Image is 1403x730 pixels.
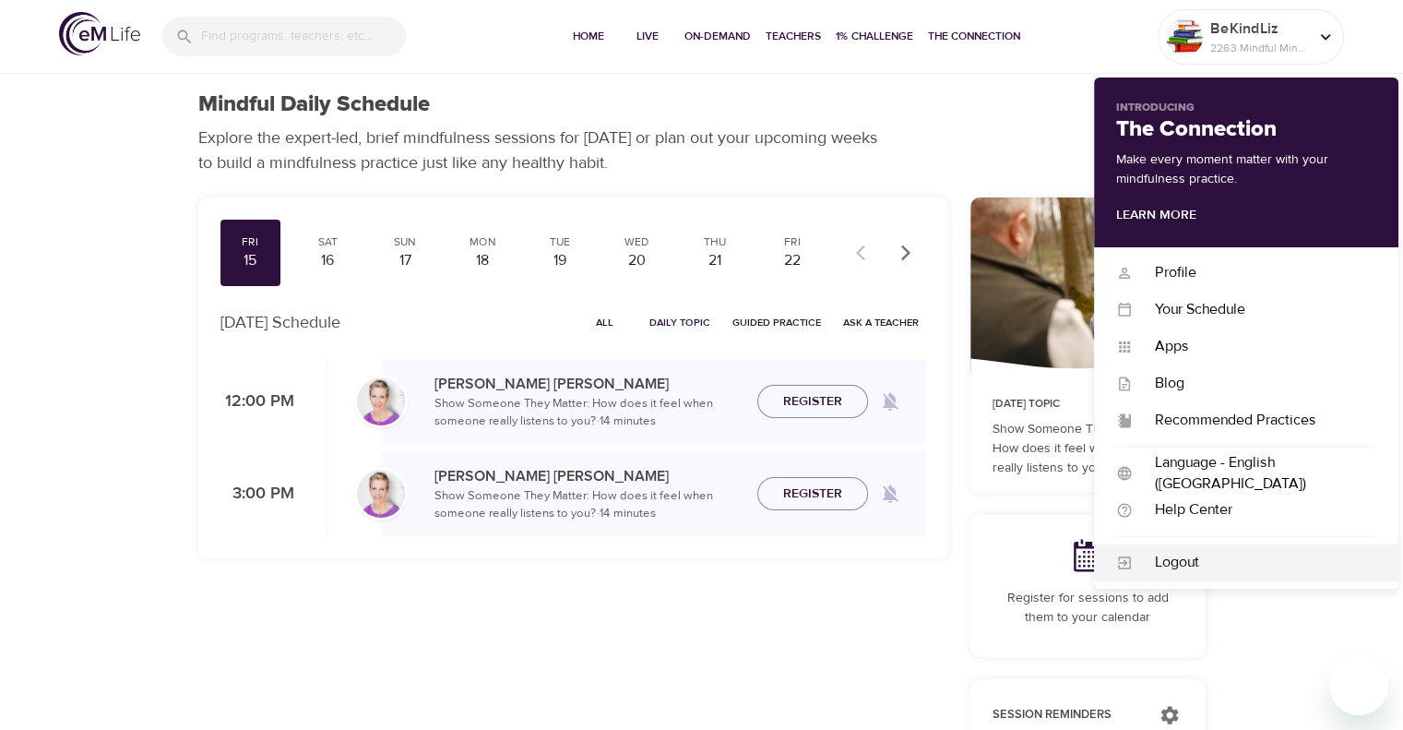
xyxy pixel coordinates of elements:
div: 15 [228,250,274,271]
div: Fri [228,234,274,250]
p: 12:00 PM [220,389,294,414]
img: Remy Sharp [1166,18,1203,55]
img: logo [59,12,140,55]
div: Recommended Practices [1133,410,1376,431]
iframe: Button to launch messaging window [1329,656,1388,715]
p: Show Someone They Matter: How does it feel when someone really listens to you? · 14 minutes [434,395,743,431]
p: Introducing [1116,100,1376,116]
div: Fri [769,234,815,250]
h1: Mindful Daily Schedule [198,91,430,118]
button: Register [757,477,868,511]
div: Logout [1133,552,1376,573]
div: 21 [692,250,738,271]
p: Show Someone They Matter: How does it feel when someone really listens to you? [993,420,1183,478]
p: Session Reminders [993,706,1141,724]
span: Teachers [766,27,821,46]
span: Register [783,390,842,413]
div: Blog [1133,373,1376,394]
div: 17 [382,250,428,271]
button: Register [757,385,868,419]
div: 22 [769,250,815,271]
div: 20 [614,250,660,271]
span: Live [625,27,670,46]
span: On-Demand [684,27,751,46]
div: Your Schedule [1133,299,1376,320]
span: Remind me when a class goes live every Friday at 3:00 PM [868,472,912,516]
p: [DATE] Topic [993,396,1183,413]
div: Profile [1133,262,1376,283]
div: 16 [304,250,351,271]
div: Language - English ([GEOGRAPHIC_DATA]) [1133,452,1376,495]
span: Register [783,483,842,506]
div: Help Center [1133,499,1376,521]
p: Register for sessions to add them to your calendar [993,589,1183,628]
h2: The Connection [1116,116,1376,143]
span: Home [566,27,611,46]
a: Learn More [1116,207,1196,223]
input: Find programs, teachers, etc... [201,17,406,56]
span: Guided Practice [732,314,821,331]
div: Wed [614,234,660,250]
p: 2263 Mindful Minutes [1210,40,1308,56]
span: Daily Topic [649,314,710,331]
img: kellyb.jpg [357,377,405,425]
img: kellyb.jpg [357,470,405,518]
p: Explore the expert-led, brief mindfulness sessions for [DATE] or plan out your upcoming weeks to ... [198,126,890,175]
div: Sat [304,234,351,250]
p: BeKindLiz [1210,18,1308,40]
div: 18 [459,250,505,271]
div: 19 [537,250,583,271]
p: 3:00 PM [220,482,294,507]
span: The Connection [928,27,1020,46]
span: Remind me when a class goes live every Friday at 12:00 PM [868,379,912,424]
div: Apps [1133,336,1376,357]
span: Ask a Teacher [843,314,919,331]
p: [DATE] Schedule [220,310,340,335]
p: Show Someone They Matter: How does it feel when someone really listens to you? · 14 minutes [434,487,743,523]
p: Make every moment matter with your mindfulness practice. [1116,150,1376,189]
div: Mon [459,234,505,250]
div: Thu [692,234,738,250]
button: All [576,308,635,337]
button: Guided Practice [725,308,828,337]
div: Sun [382,234,428,250]
button: Ask a Teacher [836,308,926,337]
p: [PERSON_NAME] [PERSON_NAME] [434,373,743,395]
p: [PERSON_NAME] [PERSON_NAME] [434,465,743,487]
div: Tue [537,234,583,250]
span: All [583,314,627,331]
span: 1% Challenge [836,27,913,46]
button: Daily Topic [642,308,718,337]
